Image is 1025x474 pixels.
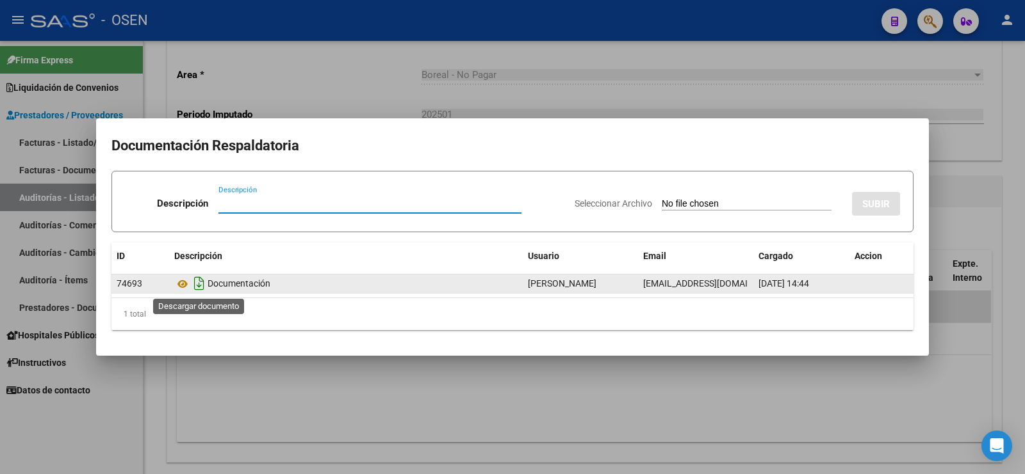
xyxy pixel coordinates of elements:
[111,298,914,330] div: 1 total
[849,242,914,270] datatable-header-cell: Accion
[753,242,849,270] datatable-header-cell: Cargado
[575,198,652,209] span: Seleccionar Archivo
[855,251,882,261] span: Accion
[643,251,666,261] span: Email
[111,242,169,270] datatable-header-cell: ID
[638,242,753,270] datatable-header-cell: Email
[852,192,900,216] button: SUBIR
[169,242,523,270] datatable-header-cell: Descripción
[528,278,596,288] span: [PERSON_NAME]
[191,273,208,294] i: Descargar documento
[981,431,1012,461] div: Open Intercom Messenger
[643,278,785,288] span: [EMAIL_ADDRESS][DOMAIN_NAME]
[117,251,125,261] span: ID
[174,273,518,294] div: Documentación
[111,134,914,158] h2: Documentación Respaldatoria
[758,251,793,261] span: Cargado
[174,251,222,261] span: Descripción
[117,278,142,288] span: 74693
[862,198,890,210] span: SUBIR
[523,242,638,270] datatable-header-cell: Usuario
[758,278,809,288] span: [DATE] 14:44
[528,251,559,261] span: Usuario
[157,196,208,211] p: Descripción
